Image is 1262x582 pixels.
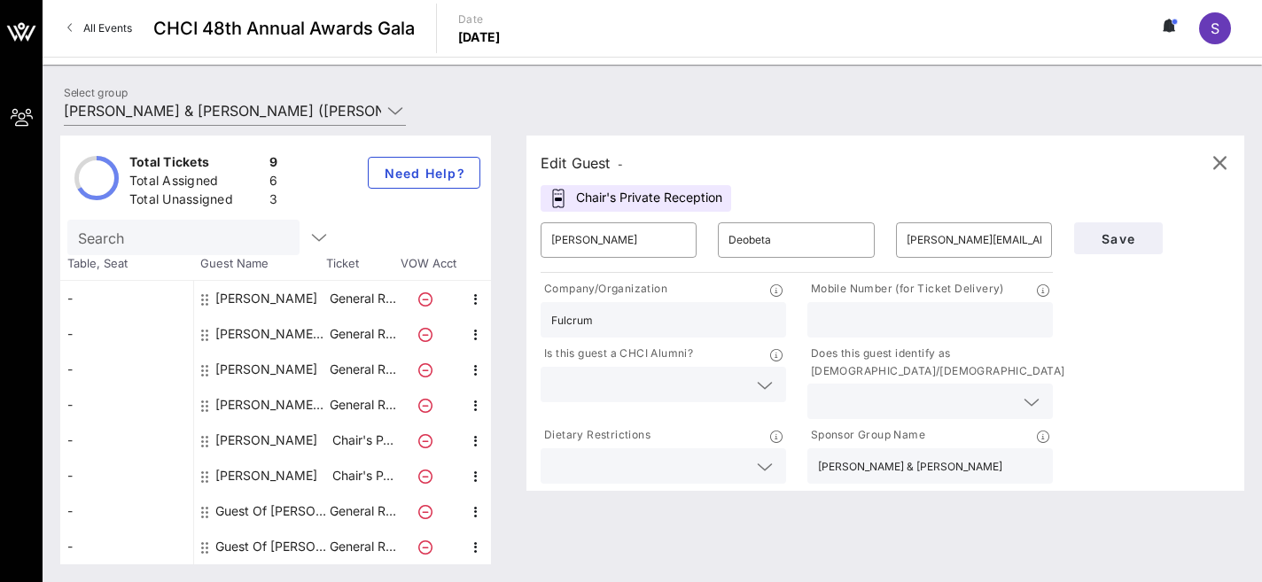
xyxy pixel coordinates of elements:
p: General R… [327,493,398,529]
span: All Events [83,21,132,35]
div: Betty Gabriela Rodriguez [215,316,327,352]
input: Last Name* [728,226,863,254]
p: Chair's P… [327,458,398,493]
div: Total Unassigned [129,190,262,213]
p: General R… [327,316,398,352]
div: Guest Of Johnson & Johnson [215,493,327,529]
div: - [60,493,193,529]
p: General R… [327,387,398,423]
div: 9 [269,153,277,175]
div: - [60,529,193,564]
span: Ticket [326,255,397,273]
span: VOW Acct [397,255,459,273]
div: Total Tickets [129,153,262,175]
div: - [60,281,193,316]
p: Sponsor Group Name [807,426,925,445]
div: 3 [269,190,277,213]
div: Leif Brierley [215,423,317,458]
span: S [1211,19,1219,37]
div: 6 [269,172,277,194]
span: Need Help? [383,166,465,181]
p: Dietary Restrictions [541,426,650,445]
div: - [60,316,193,352]
p: Is this guest a CHCI Alumni? [541,345,693,363]
span: CHCI 48th Annual Awards Gala [153,15,415,42]
p: General R… [327,281,398,316]
p: Mobile Number (for Ticket Delivery) [807,280,1004,299]
div: - [60,387,193,423]
span: Save [1088,231,1149,246]
input: First Name* [551,226,686,254]
a: All Events [57,14,143,43]
label: Select group [64,86,128,99]
p: Does this guest identify as [DEMOGRAPHIC_DATA]/[DEMOGRAPHIC_DATA]? [807,345,1071,380]
div: Jorge Aguilar Barrantes [215,387,327,423]
div: Total Assigned [129,172,262,194]
div: Chair's Private Reception [541,185,731,212]
button: Save [1074,222,1163,254]
p: Date [458,11,501,28]
span: Table, Seat [60,255,193,273]
div: Ashley Szofer [215,281,317,316]
div: Edit Guest [541,151,623,175]
button: Need Help? [368,157,480,189]
p: General R… [327,529,398,564]
div: - [60,458,193,493]
div: Camila Batista [215,352,317,387]
div: S [1199,12,1231,44]
div: Paola Deobeta [215,458,317,493]
div: - [60,423,193,458]
div: Guest Of Johnson & Johnson [215,529,327,564]
div: - [60,352,193,387]
p: Chair's P… [327,423,398,458]
p: General R… [327,352,398,387]
span: - [618,158,623,171]
p: [DATE] [458,28,501,46]
p: Company/Organization [541,280,667,299]
span: Guest Name [193,255,326,273]
input: Email* [907,226,1041,254]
